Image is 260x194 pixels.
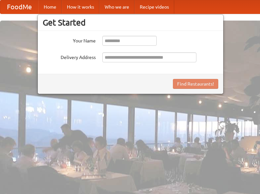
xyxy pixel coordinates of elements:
[99,0,134,14] a: Who we are
[43,36,96,44] label: Your Name
[62,0,99,14] a: How it works
[43,52,96,61] label: Delivery Address
[43,18,218,28] h3: Get Started
[134,0,174,14] a: Recipe videos
[38,0,62,14] a: Home
[173,79,218,89] button: Find Restaurants!
[0,0,38,14] a: FoodMe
